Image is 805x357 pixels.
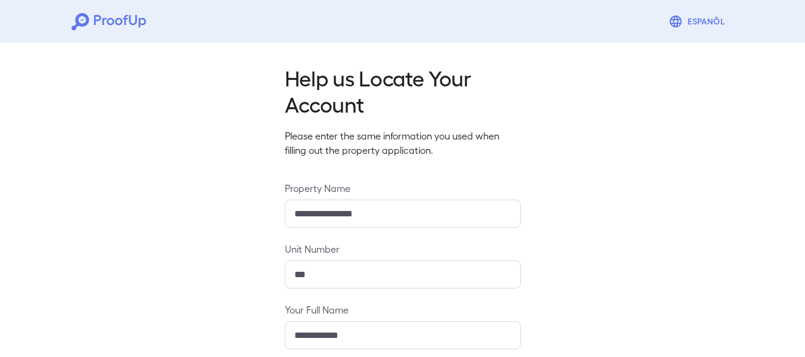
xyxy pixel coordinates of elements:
label: Unit Number [285,242,521,256]
h2: Help us Locate Your Account [285,64,521,117]
button: Espanõl [664,10,733,33]
p: Please enter the same information you used when filling out the property application. [285,129,521,157]
label: Your Full Name [285,303,521,316]
label: Property Name [285,181,521,195]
